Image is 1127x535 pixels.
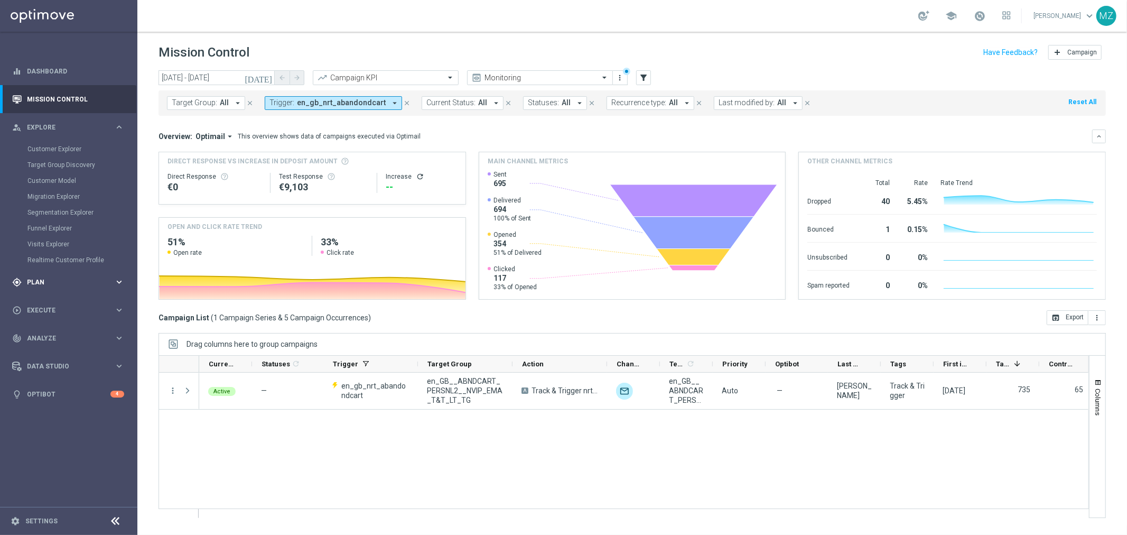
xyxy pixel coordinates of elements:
[416,172,424,181] i: refresh
[341,381,409,400] span: en_gb_nrt_abandondcart
[1092,130,1106,143] button: keyboard_arrow_down
[114,122,124,132] i: keyboard_arrow_right
[902,220,928,237] div: 0.15%
[1067,96,1097,108] button: Reset All
[890,381,925,400] span: Track & Trigger
[611,98,666,107] span: Recurrence type:
[532,386,598,395] span: Track & Trigger nrt_abandondcart
[493,283,537,291] span: 33% of Opened
[173,248,202,257] span: Open rate
[27,85,124,113] a: Mission Control
[27,192,110,201] a: Migration Explorer
[669,98,678,107] span: All
[368,313,371,322] span: )
[12,390,125,399] button: lightbulb Optibot 4
[390,98,399,108] i: arrow_drop_down
[722,386,738,395] span: Auto
[114,333,124,343] i: keyboard_arrow_right
[902,179,928,187] div: Rate
[275,70,290,85] button: arrow_back
[159,132,192,141] h3: Overview:
[27,145,110,153] a: Customer Explorer
[386,172,457,181] div: Increase
[245,97,255,109] button: close
[246,99,254,107] i: close
[27,279,114,285] span: Plan
[403,99,411,107] i: close
[172,98,217,107] span: Target Group:
[617,360,642,368] span: Channel
[491,98,501,108] i: arrow_drop_down
[12,334,125,343] button: track_changes Analyze keyboard_arrow_right
[940,179,1097,187] div: Rate Trend
[616,383,633,400] img: Optimail
[27,335,114,342] span: Analyze
[262,360,290,368] span: Statuses
[488,156,569,166] h4: Main channel metrics
[199,373,1092,410] div: Press SPACE to select this row.
[12,278,125,287] button: gps_fixed Plan keyboard_arrow_right
[804,99,811,107] i: close
[27,189,136,205] div: Migration Explorer
[523,96,587,110] button: Statuses: All arrow_drop_down
[213,388,230,395] span: Active
[615,71,626,84] button: more_vert
[686,359,695,368] i: refresh
[714,96,803,110] button: Last modified by: All arrow_drop_down
[902,248,928,265] div: 0%
[695,99,703,107] i: close
[1088,310,1106,325] button: more_vert
[187,340,318,348] span: Drag columns here to group campaigns
[807,192,850,209] div: Dropped
[467,70,613,85] ng-select: Monitoring
[297,98,386,107] span: en_gb_nrt_abandondcart
[317,72,328,83] i: trending_up
[862,220,890,237] div: 1
[862,248,890,265] div: 0
[493,196,532,205] span: Delivered
[504,97,513,109] button: close
[945,10,957,22] span: school
[12,334,114,343] div: Analyze
[27,177,110,185] a: Customer Model
[807,156,892,166] h4: Other channel metrics
[636,70,651,85] button: filter_alt
[168,386,178,395] button: more_vert
[12,278,22,287] i: gps_fixed
[27,220,136,236] div: Funnel Explorer
[12,362,125,371] button: Data Studio keyboard_arrow_right
[12,67,125,76] button: equalizer Dashboard
[1049,360,1074,368] span: Control Customers
[12,306,22,315] i: play_circle_outline
[790,98,800,108] i: arrow_drop_down
[522,360,544,368] span: Action
[27,208,110,217] a: Segmentation Explorer
[12,306,114,315] div: Execute
[220,98,229,107] span: All
[12,123,114,132] div: Explore
[159,45,249,60] h1: Mission Control
[261,386,267,395] span: —
[27,240,110,248] a: Visits Explorer
[1047,313,1106,321] multiple-options-button: Export to CSV
[862,192,890,209] div: 40
[639,73,648,82] i: filter_alt
[478,98,487,107] span: All
[1051,313,1060,322] i: open_in_browser
[167,181,262,193] div: €0
[327,248,354,257] span: Click rate
[1094,389,1102,416] span: Columns
[290,358,300,370] span: Calculate column
[943,386,965,395] div: 29 Aug 2025, Friday
[1018,385,1030,394] label: 735
[12,123,22,132] i: person_search
[167,156,338,166] span: Direct Response VS Increase In Deposit Amount
[213,313,368,322] span: 1 Campaign Series & 5 Campaign Occurrences
[807,276,850,293] div: Spam reported
[110,391,124,398] div: 4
